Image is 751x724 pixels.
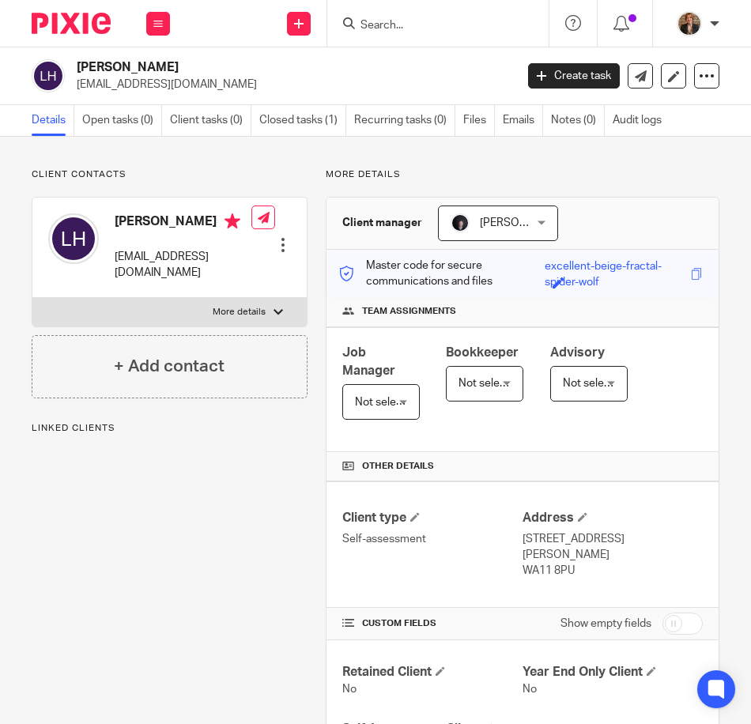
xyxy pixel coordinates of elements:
label: Show empty fields [560,616,651,632]
h4: Client type [342,510,523,526]
i: Primary [225,213,240,229]
span: No [342,684,357,695]
span: Bookkeeper [446,346,519,359]
a: Open tasks (0) [82,105,162,136]
div: excellent-beige-fractal-spider-wolf [545,258,687,277]
p: More details [213,306,266,319]
h4: [PERSON_NAME] [115,213,251,233]
span: Team assignments [362,305,456,318]
img: svg%3E [48,213,99,264]
span: [PERSON_NAME] [480,217,567,228]
span: No [523,684,537,695]
span: Not selected [459,378,523,389]
a: Client tasks (0) [170,105,251,136]
p: [EMAIL_ADDRESS][DOMAIN_NAME] [115,249,251,281]
span: Job Manager [342,346,395,377]
p: [STREET_ADDRESS][PERSON_NAME] [523,531,703,564]
h2: [PERSON_NAME] [77,59,419,76]
h4: Address [523,510,703,526]
p: [EMAIL_ADDRESS][DOMAIN_NAME] [77,77,504,92]
span: Other details [362,460,434,473]
p: WA11 8PU [523,563,703,579]
a: Closed tasks (1) [259,105,346,136]
h4: + Add contact [114,354,225,379]
p: Client contacts [32,168,308,181]
span: Not selected [355,397,419,408]
a: Audit logs [613,105,670,136]
h4: Year End Only Client [523,664,703,681]
img: Pixie [32,13,111,34]
a: Details [32,105,74,136]
img: 455A2509.jpg [451,213,470,232]
p: Linked clients [32,422,308,435]
img: svg%3E [32,59,65,92]
a: Create task [528,63,620,89]
h4: Retained Client [342,664,523,681]
p: More details [326,168,719,181]
a: Emails [503,105,543,136]
h3: Client manager [342,215,422,231]
img: WhatsApp%20Image%202025-04-23%20at%2010.20.30_16e186ec.jpg [677,11,702,36]
a: Recurring tasks (0) [354,105,455,136]
a: Files [463,105,495,136]
span: Not selected [563,378,627,389]
span: Advisory [550,346,605,359]
p: Self-assessment [342,531,523,547]
a: Notes (0) [551,105,605,136]
input: Search [359,19,501,33]
h4: CUSTOM FIELDS [342,617,523,630]
p: Master code for secure communications and files [338,258,544,290]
